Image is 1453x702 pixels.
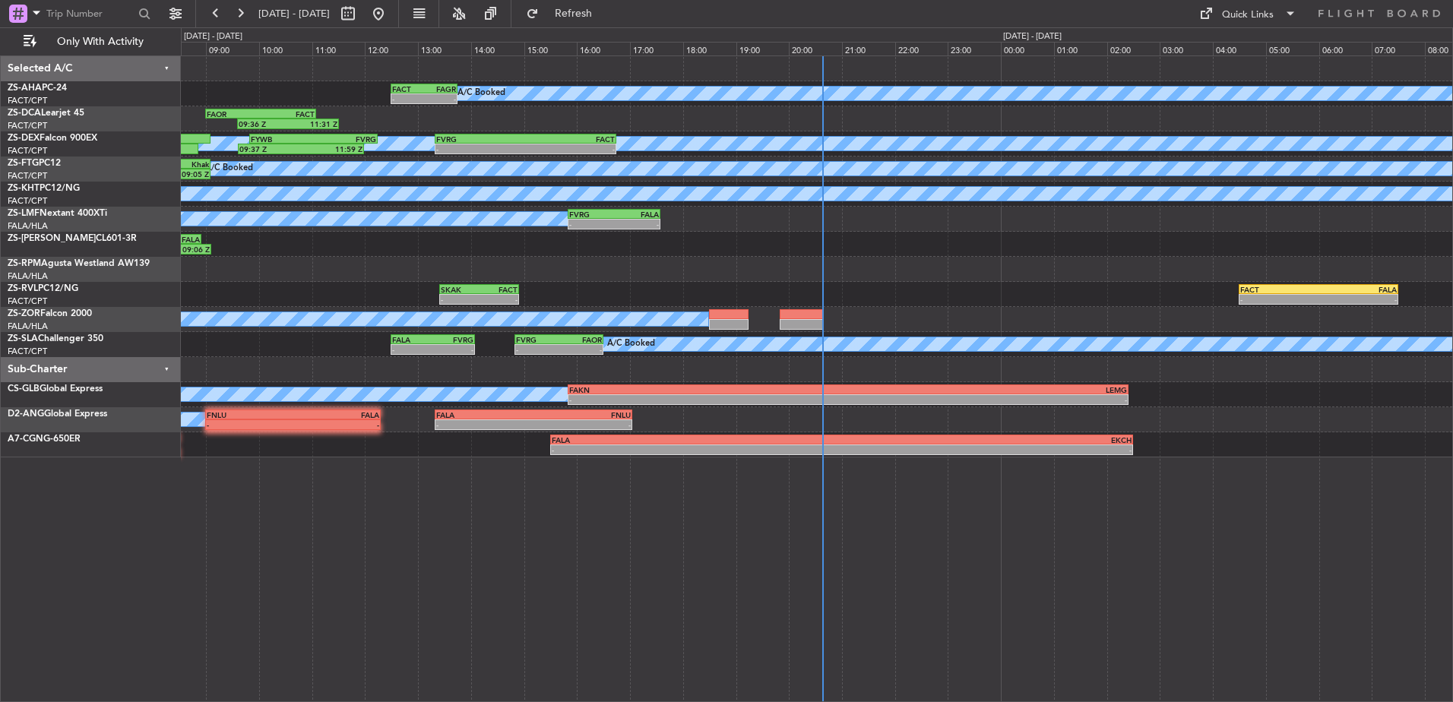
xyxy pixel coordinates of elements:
div: - [552,445,842,454]
a: FALA/HLA [8,220,48,232]
a: ZS-RVLPC12/NG [8,284,78,293]
span: Only With Activity [40,36,160,47]
div: - [1318,295,1397,304]
div: - [441,295,480,304]
div: 21:00 [842,42,895,55]
div: - [526,144,615,153]
div: FVRG [433,335,473,344]
a: FACT/CPT [8,296,47,307]
div: 11:59 Z [301,144,362,153]
div: FVRG [436,134,525,144]
div: - [516,345,559,354]
a: ZS-ZORFalcon 2000 [8,309,92,318]
div: - [392,94,424,103]
div: [DATE] - [DATE] [184,30,242,43]
div: FALA [392,335,432,344]
div: FNLU [533,410,631,419]
div: 09:37 Z [239,144,301,153]
button: Refresh [519,2,610,26]
a: FALA/HLA [8,321,48,332]
div: 13:00 [418,42,471,55]
div: - [559,345,601,354]
span: ZS-LMF [8,209,40,218]
div: 01:00 [1054,42,1107,55]
a: ZS-DCALearjet 45 [8,109,84,118]
a: FACT/CPT [8,95,47,106]
div: A/C Booked [205,157,253,180]
div: 07:00 [1372,42,1425,55]
div: FALA [552,435,842,444]
div: FNLU [207,410,293,419]
a: ZS-FTGPC12 [8,159,61,168]
span: Refresh [542,8,606,19]
div: 02:00 [1107,42,1160,55]
span: ZS-SLA [8,334,38,343]
span: [DATE] - [DATE] [258,7,330,21]
div: 00:00 [1001,42,1054,55]
div: 14:00 [471,42,524,55]
div: FVRG [314,134,377,144]
div: FYWB [251,134,314,144]
a: FACT/CPT [8,170,47,182]
div: FACT [1240,285,1318,294]
span: ZS-KHT [8,184,40,193]
div: 17:00 [630,42,683,55]
div: - [569,220,614,229]
div: 04:00 [1213,42,1266,55]
span: ZS-DCA [8,109,41,118]
button: Quick Links [1192,2,1304,26]
div: FACT [526,134,615,144]
div: EKCH [841,435,1132,444]
a: CS-GLBGlobal Express [8,384,103,394]
span: ZS-ZOR [8,309,40,318]
div: - [424,94,456,103]
div: A/C Booked [457,82,505,105]
a: A7-CGNG-650ER [8,435,81,444]
a: ZS-AHAPC-24 [8,84,67,93]
span: A7-CGN [8,435,43,444]
div: SKAK [441,285,480,294]
span: ZS-[PERSON_NAME] [8,234,96,243]
a: FACT/CPT [8,145,47,157]
div: - [533,420,631,429]
div: FALA [436,410,533,419]
div: - [848,395,1127,404]
span: ZS-RPM [8,259,41,268]
div: 03:00 [1160,42,1213,55]
div: FACT [392,84,424,93]
div: FALA [1318,285,1397,294]
div: 05:00 [1266,42,1319,55]
div: FAOR [207,109,261,119]
div: [DATE] - [DATE] [1003,30,1062,43]
div: - [841,445,1132,454]
div: - [293,420,379,429]
a: ZS-DEXFalcon 900EX [8,134,97,143]
div: Khak [168,160,208,169]
a: FACT/CPT [8,195,47,207]
div: 18:00 [683,42,736,55]
a: ZS-KHTPC12/NG [8,184,80,193]
span: CS-GLB [8,384,40,394]
div: 23:00 [948,42,1001,55]
div: Quick Links [1222,8,1274,23]
div: 15:00 [524,42,578,55]
div: 19:00 [736,42,790,55]
div: LEMG [848,385,1127,394]
span: ZS-AHA [8,84,42,93]
div: FACT [261,109,315,119]
div: - [480,295,518,304]
div: 09:00 [206,42,259,55]
div: - [1240,295,1318,304]
div: 16:00 [577,42,630,55]
div: - [436,144,525,153]
div: A/C Booked [607,333,655,356]
div: 11:31 Z [288,119,337,128]
span: ZS-FTG [8,159,39,168]
a: ZS-RPMAgusta Westland AW139 [8,259,150,268]
div: FVRG [569,210,614,219]
div: FAKN [569,385,848,394]
div: - [433,345,473,354]
a: FACT/CPT [8,120,47,131]
div: 06:00 [1319,42,1372,55]
div: 20:00 [789,42,842,55]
